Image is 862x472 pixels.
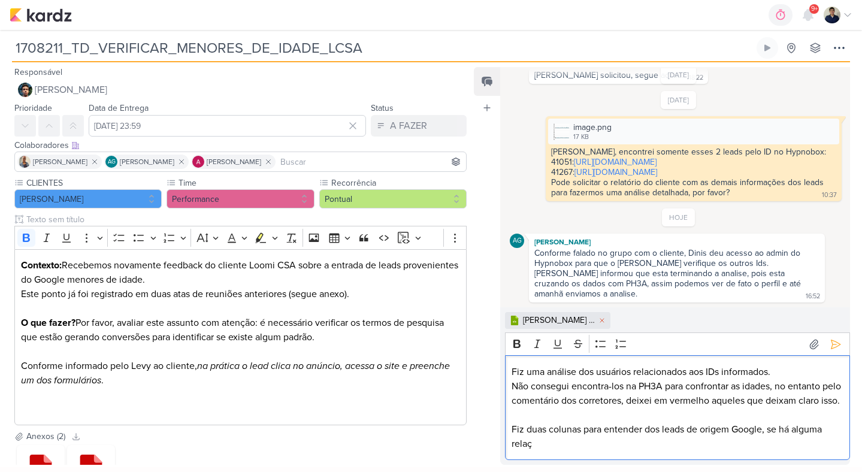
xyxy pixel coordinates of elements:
[167,189,314,208] button: Performance
[510,234,524,248] div: Aline Gimenez Graciano
[534,70,683,80] div: [PERSON_NAME] solicitou, segue acima.
[531,236,822,248] div: [PERSON_NAME]
[390,119,427,133] div: A FAZER
[278,155,464,169] input: Buscar
[573,132,612,142] div: 17 KB
[14,226,467,249] div: Editor toolbar
[371,115,467,137] button: A FAZER
[553,123,570,140] img: eyHwTqdhNhnrtAODsPCFigIcTdBMvOXJ0nRiczxw.png
[207,156,261,167] span: [PERSON_NAME]
[177,177,314,189] label: Time
[192,156,204,168] img: Alessandra Gomes
[19,156,31,168] img: Iara Santos
[21,359,461,416] p: Conforme informado pelo Levy ao cliente, .
[21,316,461,359] p: Por favor, avaliar este assunto com atenção: é necessário verificar os termos de pesquisa que est...
[14,103,52,113] label: Prioridade
[824,7,840,23] img: Levy Pessoa
[21,360,450,386] i: na prática o lead clica no anúncio, acessa o site e preenche um dos formulários
[551,167,836,177] div: 41267:
[574,157,657,167] a: [URL][DOMAIN_NAME]
[330,177,467,189] label: Recorrência
[534,248,803,299] div: Conforme falado no grupo com o cliente, Dinis deu acesso ao admin do Hypnobox para que o [PERSON_...
[18,83,32,97] img: Nelito Junior
[822,190,837,200] div: 10:37
[763,43,772,53] div: Ligar relógio
[806,292,820,301] div: 16:52
[574,167,657,177] a: [URL][DOMAIN_NAME]
[12,37,754,59] input: Kard Sem Título
[371,103,394,113] label: Status
[512,422,843,451] p: Fiz duas colunas para entender dos leads de origem Google, se há alguma relaç
[14,67,62,77] label: Responsável
[512,379,843,408] p: Não consegui encontra-los na PH3A para confrontar as idades, no entanto pelo comentário dos corre...
[21,317,75,329] strong: O que fazer?
[512,365,843,379] p: Fiz uma análise dos usuários relacionados aos IDs informados.
[548,119,839,144] div: image.png
[14,249,467,426] div: Editor editing area: main
[89,115,366,137] input: Select a date
[811,4,818,14] span: 9+
[523,314,595,326] div: [PERSON_NAME] Leads TD - menor idade.xlsx
[14,189,162,208] button: [PERSON_NAME]
[551,147,836,157] div: [PERSON_NAME], encontrei somente esses 2 leads pelo ID no Hypnobox:
[25,177,162,189] label: CLIENTES
[14,139,467,152] div: Colaboradores
[10,8,72,22] img: kardz.app
[24,213,467,226] input: Texto sem título
[551,157,836,167] div: 41051:
[120,156,174,167] span: [PERSON_NAME]
[89,103,149,113] label: Data de Entrega
[573,121,612,134] div: image.png
[33,156,87,167] span: [PERSON_NAME]
[319,189,467,208] button: Pontual
[505,332,850,356] div: Editor toolbar
[35,83,107,97] span: [PERSON_NAME]
[105,156,117,168] div: Aline Gimenez Graciano
[14,79,467,101] button: [PERSON_NAME]
[21,259,62,271] strong: Contexto:
[689,73,703,83] div: 18:22
[505,355,850,460] div: Editor editing area: main
[108,159,116,165] p: AG
[26,430,65,443] div: Anexos (2)
[551,177,826,198] div: Pode solicitar o relatório do cliente com as demais informações dos leads para fazermos uma análi...
[21,258,461,316] p: Recebemos novamente feedback do cliente Loomi CSA sobre a entrada de leads provenientes do Google...
[513,238,522,244] p: AG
